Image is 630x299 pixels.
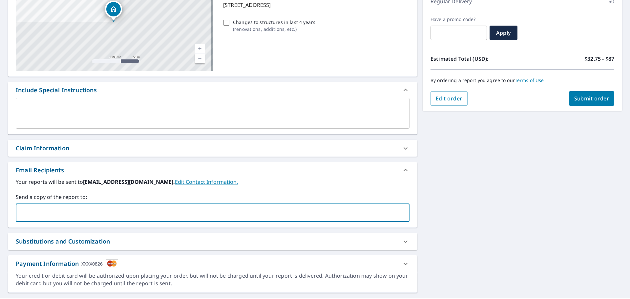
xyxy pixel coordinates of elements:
[569,91,615,106] button: Submit order
[16,144,69,153] div: Claim Information
[495,29,512,36] span: Apply
[430,55,522,63] p: Estimated Total (USD):
[16,259,118,268] div: Payment Information
[430,16,487,22] label: Have a promo code?
[195,53,205,63] a: Current Level 17, Zoom Out
[490,26,517,40] button: Apply
[515,77,544,83] a: Terms of Use
[175,178,238,185] a: EditContactInfo
[430,77,614,83] p: By ordering a report you agree to our
[584,55,614,63] p: $32.75 - $87
[574,95,609,102] span: Submit order
[223,1,407,9] p: [STREET_ADDRESS]
[16,86,97,95] div: Include Special Instructions
[8,255,417,272] div: Payment InformationXXXX0826cardImage
[16,166,64,175] div: Email Recipients
[8,82,417,98] div: Include Special Instructions
[16,272,409,287] div: Your credit or debit card will be authorized upon placing your order, but will not be charged unt...
[83,178,175,185] b: [EMAIL_ADDRESS][DOMAIN_NAME].
[195,44,205,53] a: Current Level 17, Zoom In
[8,162,417,178] div: Email Recipients
[233,19,315,26] p: Changes to structures in last 4 years
[16,193,409,201] label: Send a copy of the report to:
[8,233,417,250] div: Substitutions and Customization
[106,259,118,268] img: cardImage
[16,237,110,246] div: Substitutions and Customization
[436,95,462,102] span: Edit order
[16,178,409,186] label: Your reports will be sent to
[105,1,122,21] div: Dropped pin, building 1, Residential property, 2312 Foxdale Trl Long Beach, IN 46360
[8,140,417,157] div: Claim Information
[430,91,468,106] button: Edit order
[81,259,103,268] div: XXXX0826
[233,26,315,32] p: ( renovations, additions, etc. )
